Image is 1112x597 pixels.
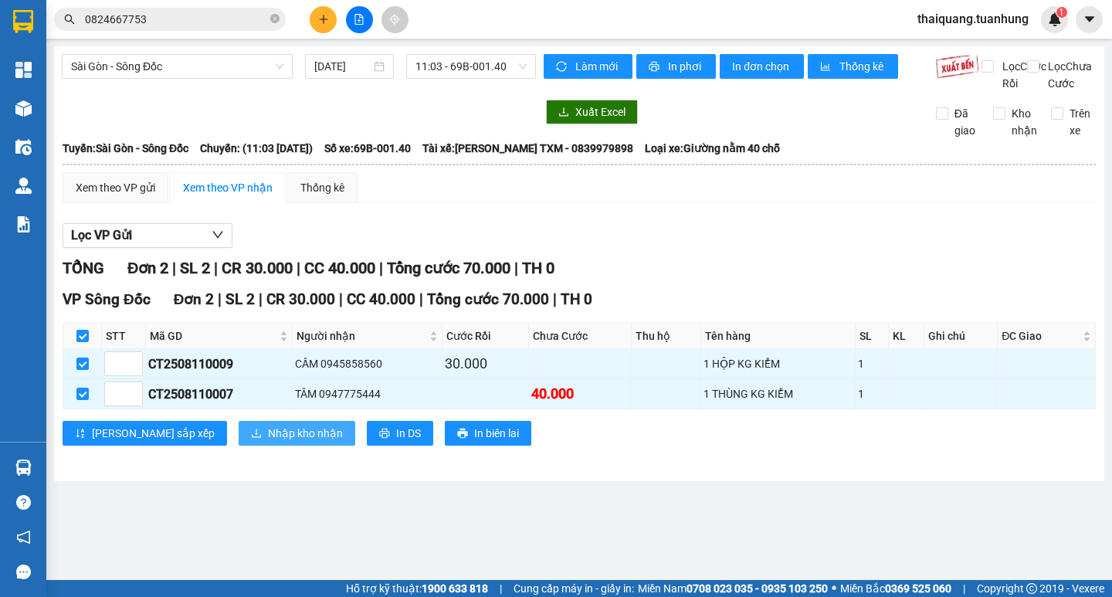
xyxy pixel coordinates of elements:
[514,580,634,597] span: Cung cấp máy in - giấy in:
[125,394,142,405] span: Decrease Value
[1002,327,1080,344] span: ĐC Giao
[130,395,139,405] span: down
[297,327,426,344] span: Người nhận
[561,290,592,308] span: TH 0
[304,259,375,277] span: CC 40.000
[544,54,632,79] button: syncLàm mới
[251,428,262,440] span: download
[649,61,662,73] span: printer
[297,259,300,277] span: |
[575,103,625,120] span: Xuất Excel
[16,565,31,579] span: message
[531,383,629,405] div: 40.000
[295,355,439,372] div: CẦM 0945858560
[15,139,32,155] img: warehouse-icon
[270,12,280,27] span: close-circle
[935,54,979,79] img: 9k=
[1063,105,1097,139] span: Trên xe
[636,54,716,79] button: printerIn phơi
[1042,58,1096,92] span: Lọc Chưa Cước
[130,385,139,394] span: up
[354,14,364,25] span: file-add
[314,58,371,75] input: 11/08/2025
[1026,583,1037,594] span: copyright
[259,290,263,308] span: |
[212,229,224,241] span: down
[396,425,421,442] span: In DS
[239,421,355,446] button: downloadNhập kho nhận
[1056,7,1067,18] sup: 1
[148,385,290,404] div: CT2508110007
[15,216,32,232] img: solution-icon
[720,54,804,79] button: In đơn chọn
[15,460,32,476] img: warehouse-icon
[15,178,32,194] img: warehouse-icon
[63,290,151,308] span: VP Sông Đốc
[389,14,400,25] span: aim
[295,385,439,402] div: TÂM 0947775444
[703,355,852,372] div: 1 HỘP KG KIỂM
[858,385,887,402] div: 1
[514,259,518,277] span: |
[379,428,390,440] span: printer
[89,37,101,49] span: environment
[632,324,702,349] th: Thu hộ
[15,62,32,78] img: dashboard-icon
[575,58,620,75] span: Làm mới
[556,61,569,73] span: sync
[419,290,423,308] span: |
[415,55,527,78] span: 11:03 - 69B-001.40
[7,34,294,53] li: 85 [PERSON_NAME]
[174,290,215,308] span: Đơn 2
[500,580,502,597] span: |
[130,354,139,364] span: up
[172,259,176,277] span: |
[15,100,32,117] img: warehouse-icon
[422,582,488,595] strong: 1900 633 818
[474,425,519,442] span: In biên lai
[963,580,965,597] span: |
[645,140,780,157] span: Loại xe: Giường nằm 40 chỗ
[668,58,703,75] span: In phơi
[130,365,139,375] span: down
[125,382,142,394] span: Increase Value
[703,385,852,402] div: 1 THÙNG KG KIỂM
[300,179,344,196] div: Thống kê
[346,580,488,597] span: Hỗ trợ kỹ thuật:
[222,259,293,277] span: CR 30.000
[445,353,526,375] div: 30.000
[701,324,855,349] th: Tên hàng
[310,6,337,33] button: plus
[7,97,185,122] b: GỬI : VP Sông Đốc
[150,327,276,344] span: Mã GD
[924,324,998,349] th: Ghi chú
[996,58,1049,92] span: Lọc Cước Rồi
[346,6,373,33] button: file-add
[840,580,951,597] span: Miền Bắc
[427,290,549,308] span: Tổng cước 70.000
[948,105,981,139] span: Đã giao
[387,259,510,277] span: Tổng cước 70.000
[89,56,101,69] span: phone
[13,10,33,33] img: logo-vxr
[318,14,329,25] span: plus
[1048,12,1062,26] img: icon-new-feature
[218,290,222,308] span: |
[558,107,569,119] span: download
[63,223,232,248] button: Lọc VP Gửi
[546,100,638,124] button: downloadXuất Excel
[339,290,343,308] span: |
[266,290,335,308] span: CR 30.000
[832,585,836,592] span: ⚪️
[379,259,383,277] span: |
[422,140,633,157] span: Tài xế: [PERSON_NAME] TXM - 0839979898
[638,580,828,597] span: Miền Nam
[808,54,898,79] button: bar-chartThống kê
[457,428,468,440] span: printer
[858,355,887,372] div: 1
[125,352,142,364] span: Increase Value
[442,324,529,349] th: Cước Rồi
[270,14,280,23] span: close-circle
[148,354,290,374] div: CT2508110009
[75,428,86,440] span: sort-ascending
